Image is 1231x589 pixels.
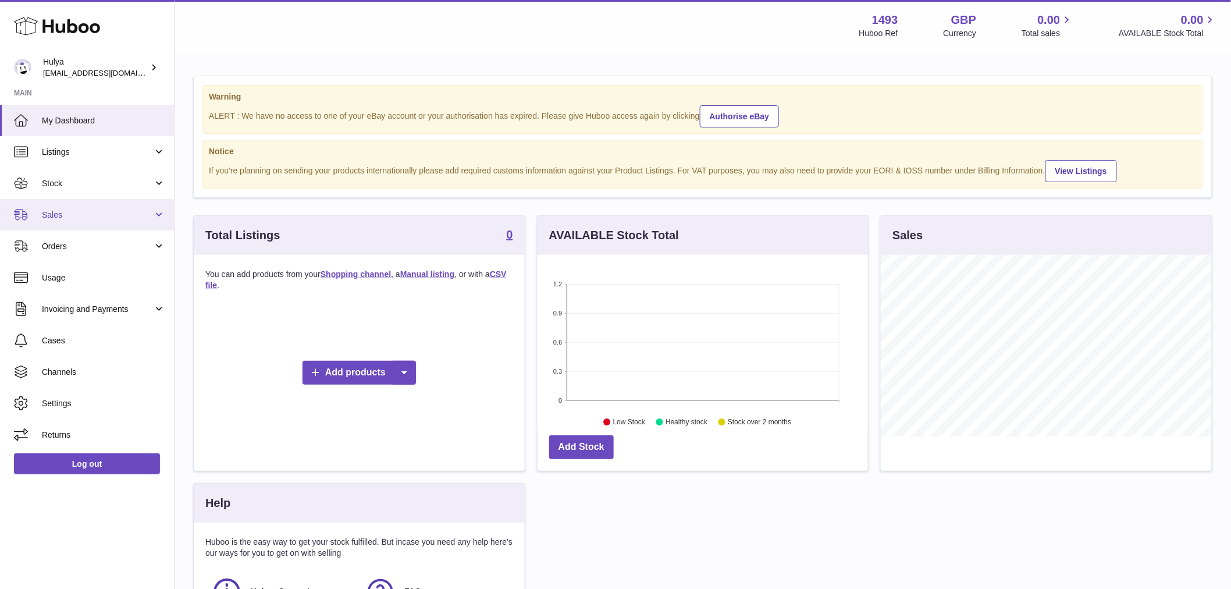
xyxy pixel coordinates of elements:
div: Currency [944,28,977,39]
span: AVAILABLE Stock Total [1119,28,1217,39]
span: Total sales [1022,28,1073,39]
h3: Total Listings [205,228,280,243]
span: My Dashboard [42,115,165,126]
strong: Warning [209,91,1197,102]
a: Add Stock [549,435,614,459]
strong: 0 [507,229,513,240]
span: Invoicing and Payments [42,304,153,315]
a: CSV file [205,269,507,290]
strong: 1493 [872,12,898,28]
a: Manual listing [400,269,454,279]
span: Channels [42,367,165,378]
a: 0 [507,229,513,243]
a: 0.00 Total sales [1022,12,1073,39]
p: Huboo is the easy way to get your stock fulfilled. But incase you need any help here's our ways f... [205,537,513,559]
a: Add products [303,361,416,385]
a: Log out [14,453,160,474]
p: You can add products from your , a , or with a . [205,269,513,291]
span: [EMAIL_ADDRESS][DOMAIN_NAME] [43,68,171,77]
a: View Listings [1045,160,1117,182]
h3: AVAILABLE Stock Total [549,228,679,243]
span: Settings [42,398,165,409]
span: 0.00 [1181,12,1204,28]
strong: Notice [209,146,1197,157]
text: 0.3 [553,368,562,375]
text: 1.2 [553,281,562,288]
img: internalAdmin-1493@internal.huboo.com [14,59,31,76]
a: 0.00 AVAILABLE Stock Total [1119,12,1217,39]
span: Orders [42,241,153,252]
text: Healthy stock [666,418,708,427]
span: Cases [42,335,165,346]
text: 0.9 [553,310,562,317]
div: ALERT : We have no access to one of your eBay account or your authorisation has expired. Please g... [209,104,1197,127]
span: Sales [42,210,153,221]
div: Huboo Ref [859,28,898,39]
h3: Help [205,495,230,511]
text: Low Stock [613,418,646,427]
a: Authorise eBay [700,105,780,127]
span: Usage [42,272,165,283]
span: Stock [42,178,153,189]
span: 0.00 [1038,12,1061,28]
text: Stock over 2 months [728,418,791,427]
div: If you're planning on sending your products internationally please add required customs informati... [209,158,1197,182]
h3: Sales [892,228,923,243]
span: Returns [42,430,165,441]
a: Shopping channel [321,269,391,279]
span: Listings [42,147,153,158]
strong: GBP [951,12,976,28]
div: Hulya [43,56,148,79]
text: 0 [558,397,562,404]
text: 0.6 [553,339,562,346]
